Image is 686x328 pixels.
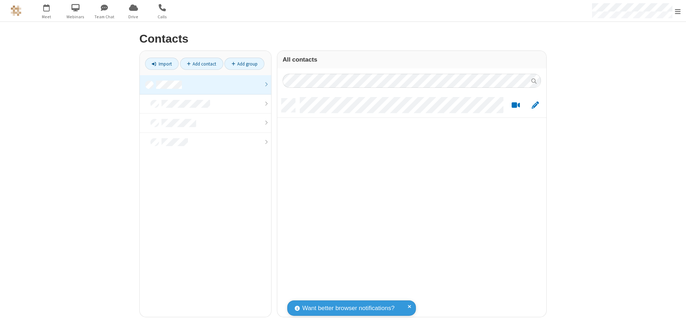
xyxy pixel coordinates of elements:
h3: All contacts [283,56,541,63]
button: Start a video meeting [509,101,523,110]
a: Import [145,58,179,70]
iframe: Chat [668,309,681,323]
div: grid [277,93,546,317]
span: Want better browser notifications? [302,304,394,313]
span: Team Chat [91,14,118,20]
a: Add contact [180,58,223,70]
span: Meet [33,14,60,20]
span: Drive [120,14,147,20]
img: QA Selenium DO NOT DELETE OR CHANGE [11,5,21,16]
span: Webinars [62,14,89,20]
span: Calls [149,14,176,20]
a: Add group [224,58,264,70]
button: Edit [528,101,542,110]
h2: Contacts [139,33,547,45]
